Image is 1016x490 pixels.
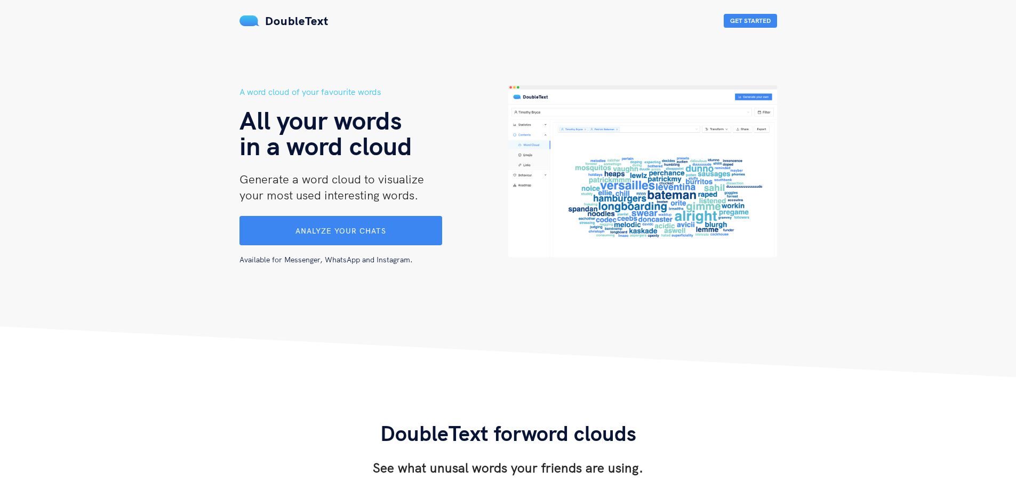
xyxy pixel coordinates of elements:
h3: See what unusal words your friends are using. [373,459,643,476]
span: in a word cloud [239,130,412,162]
h5: A word cloud of your favourite words [239,85,508,99]
span: Analyze your chats [295,226,386,236]
span: your most used interesting words. [239,188,418,203]
a: DoubleText [239,13,329,28]
div: Available for Messenger, WhatsApp and Instagram. [239,245,487,266]
span: All your words [239,104,402,136]
span: Generate a word cloud to visualize [239,172,424,187]
img: mS3x8y1f88AAAAABJRU5ErkJggg== [239,15,260,26]
span: DoubleText [265,13,329,28]
a: Analyze your chats [239,226,442,236]
button: Analyze your chats [239,216,442,245]
img: hero [508,85,777,334]
span: DoubleText for word clouds [380,420,636,446]
button: Get Started [724,14,777,28]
